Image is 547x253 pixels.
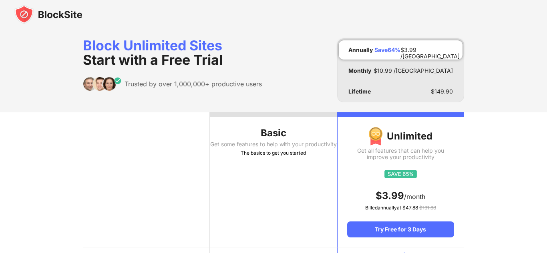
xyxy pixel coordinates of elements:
div: Billed annually at $ 47.88 [347,204,454,212]
span: Start with a Free Trial [83,52,223,68]
div: Basic [210,127,337,139]
div: Try Free for 3 Days [347,221,454,237]
div: Monthly [348,68,371,74]
div: Unlimited [347,127,454,146]
span: $ 3.99 [376,190,404,201]
div: Trusted by over 1,000,000+ productive users [125,80,262,88]
img: trusted-by.svg [83,77,122,91]
div: Annually [348,47,373,53]
div: Lifetime [348,88,371,95]
span: $ 131.88 [419,205,436,211]
div: The basics to get you started [210,149,337,157]
div: Block Unlimited Sites [83,38,262,67]
div: $ 10.99 /[GEOGRAPHIC_DATA] [374,68,453,74]
img: img-premium-medal [368,127,383,146]
div: Get some features to help with your productivity [210,141,337,147]
div: Save 64 % [374,47,400,53]
div: $ 149.90 [431,88,453,95]
img: blocksite-icon-black.svg [14,5,82,24]
div: /month [347,189,454,202]
img: save65.svg [384,170,417,178]
div: Get all features that can help you improve your productivity [347,147,454,160]
div: $ 3.99 /[GEOGRAPHIC_DATA] [400,47,460,53]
